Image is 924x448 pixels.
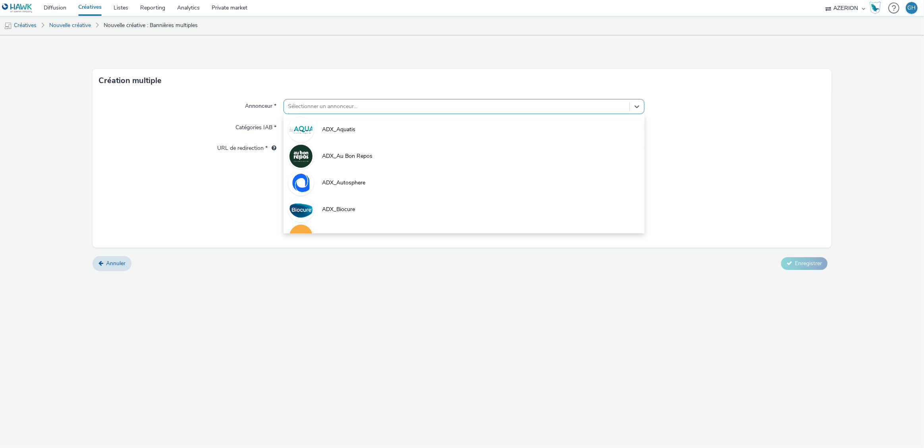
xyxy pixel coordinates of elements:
div: GH [908,2,916,14]
a: Nouvelle créative [45,16,95,35]
img: undefined Logo [2,3,33,13]
img: ADX_Autosphere [289,171,313,194]
img: ADX_Au Bon Repos [289,145,313,168]
img: ADX_Aquatis [289,118,313,141]
span: Annuler [106,260,125,267]
img: mobile [4,22,12,30]
label: Catégories IAB * [232,120,280,132]
span: ADX_Autosphere [322,179,366,187]
img: Hawk Academy [869,2,881,14]
label: URL de redirection * [214,141,280,152]
div: L'URL de redirection sera utilisée comme URL de validation avec certains SSP et ce sera l'URL de ... [268,144,276,152]
label: Annonceur * [242,99,280,110]
h3: Création multiple [98,75,162,87]
img: ADX_Camber [289,225,313,248]
span: ADX_Camber [322,232,356,240]
a: Annuler [93,256,131,271]
span: ADX_Biocure [322,206,355,213]
a: Hawk Academy [869,2,884,14]
span: ADX_Au Bon Repos [322,152,373,160]
img: ADX_Biocure [289,198,313,221]
a: Nouvelle créative : Bannières multiples [100,16,202,35]
button: Enregistrer [781,257,828,270]
span: Enregistrer [795,260,822,267]
span: ADX_Aquatis [322,126,356,134]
